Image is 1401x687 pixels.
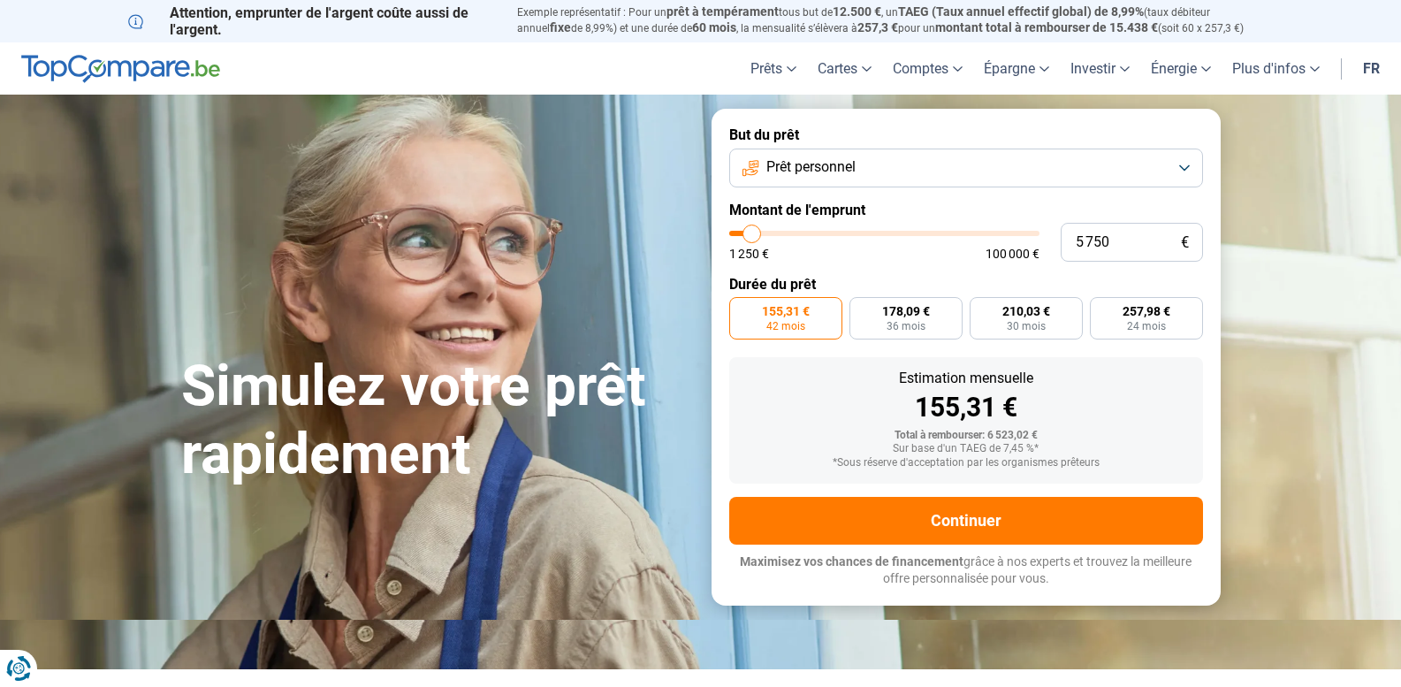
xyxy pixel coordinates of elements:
[1060,42,1140,95] a: Investir
[1002,305,1050,317] span: 210,03 €
[882,42,973,95] a: Comptes
[729,276,1203,293] label: Durée du prêt
[986,248,1039,260] span: 100 000 €
[1222,42,1330,95] a: Plus d'infos
[743,457,1189,469] div: *Sous réserve d'acceptation par les organismes prêteurs
[1127,321,1166,332] span: 24 mois
[762,305,810,317] span: 155,31 €
[898,4,1144,19] span: TAEG (Taux annuel effectif global) de 8,99%
[857,20,898,34] span: 257,3 €
[973,42,1060,95] a: Épargne
[740,42,807,95] a: Prêts
[729,149,1203,187] button: Prêt personnel
[743,430,1189,442] div: Total à rembourser: 6 523,02 €
[181,353,690,489] h1: Simulez votre prêt rapidement
[550,20,571,34] span: fixe
[807,42,882,95] a: Cartes
[766,321,805,332] span: 42 mois
[692,20,736,34] span: 60 mois
[128,4,496,38] p: Attention, emprunter de l'argent coûte aussi de l'argent.
[517,4,1274,36] p: Exemple représentatif : Pour un tous but de , un (taux débiteur annuel de 8,99%) et une durée de ...
[833,4,881,19] span: 12.500 €
[743,394,1189,421] div: 155,31 €
[766,157,856,177] span: Prêt personnel
[1352,42,1390,95] a: fr
[729,497,1203,545] button: Continuer
[1123,305,1170,317] span: 257,98 €
[887,321,925,332] span: 36 mois
[882,305,930,317] span: 178,09 €
[743,371,1189,385] div: Estimation mensuelle
[729,202,1203,218] label: Montant de l'emprunt
[1181,235,1189,250] span: €
[729,126,1203,143] label: But du prêt
[935,20,1158,34] span: montant total à rembourser de 15.438 €
[740,554,963,569] span: Maximisez vos chances de financement
[1140,42,1222,95] a: Énergie
[743,443,1189,455] div: Sur base d'un TAEG de 7,45 %*
[729,248,769,260] span: 1 250 €
[666,4,779,19] span: prêt à tempérament
[21,55,220,83] img: TopCompare
[729,553,1203,588] p: grâce à nos experts et trouvez la meilleure offre personnalisée pour vous.
[1007,321,1046,332] span: 30 mois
